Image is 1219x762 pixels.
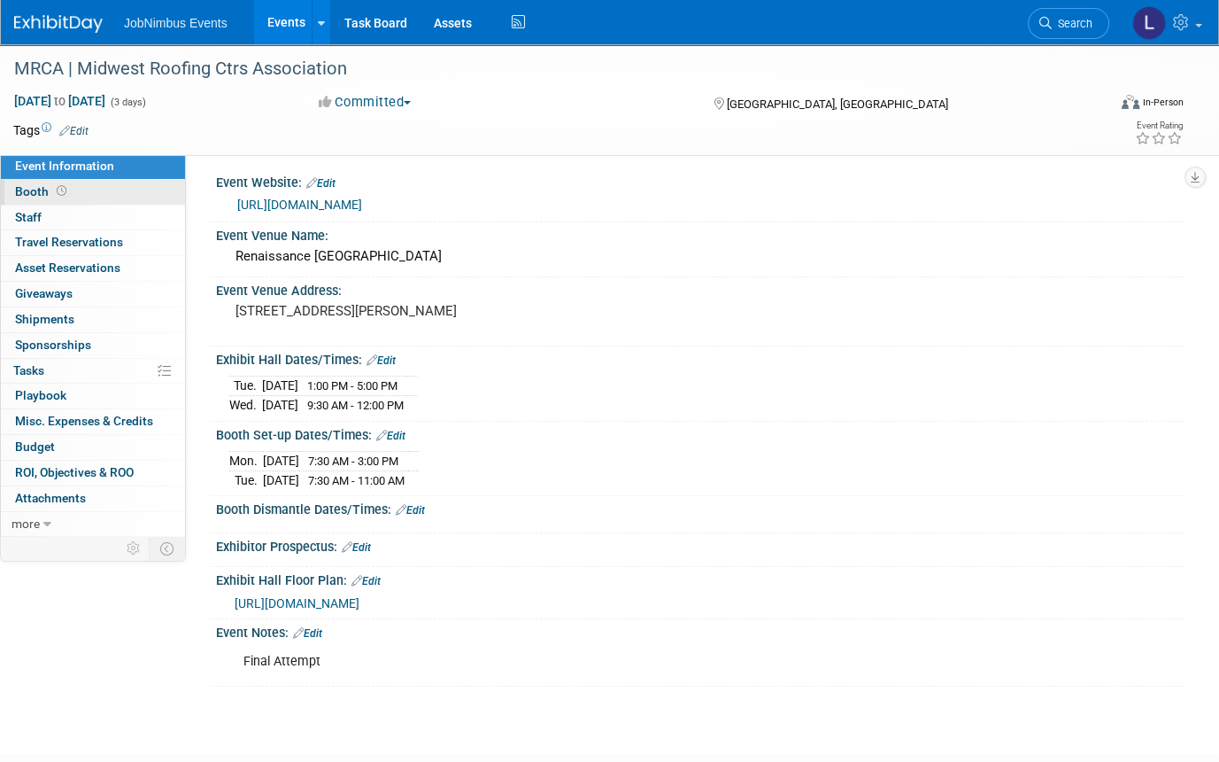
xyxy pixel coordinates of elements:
[1,282,185,307] a: Giveaways
[262,377,298,396] td: [DATE]
[342,541,371,554] a: Edit
[13,93,106,109] span: [DATE] [DATE]
[216,533,1184,556] div: Exhibitor Prospectus:
[216,169,1184,192] div: Event Website:
[1,359,185,384] a: Tasks
[15,184,70,198] span: Booth
[1135,121,1183,130] div: Event Rating
[15,439,55,454] span: Budget
[150,537,186,560] td: Toggle Event Tabs
[1,384,185,408] a: Playbook
[1,435,185,460] a: Budget
[231,644,995,680] div: Final Attempt
[307,399,404,412] span: 9:30 AM - 12:00 PM
[1,461,185,486] a: ROI, Objectives & ROO
[263,470,299,489] td: [DATE]
[59,125,89,137] a: Edit
[396,504,425,517] a: Edit
[307,379,397,393] span: 1:00 PM - 5:00 PM
[293,627,322,640] a: Edit
[51,94,68,108] span: to
[1142,96,1184,109] div: In-Person
[1,409,185,434] a: Misc. Expenses & Credits
[216,567,1184,590] div: Exhibit Hall Floor Plan:
[235,303,599,319] pre: [STREET_ADDRESS][PERSON_NAME]
[15,312,74,326] span: Shipments
[216,619,1184,642] div: Event Notes:
[229,396,262,415] td: Wed.
[216,222,1184,245] div: Event Venue Name:
[1011,92,1184,119] div: Event Format
[14,15,103,33] img: ExhibitDay
[15,260,120,275] span: Asset Reservations
[15,235,123,249] span: Travel Reservations
[229,452,263,471] td: Mon.
[1,333,185,358] a: Sponsorships
[376,430,405,442] a: Edit
[235,596,359,610] a: [URL][DOMAIN_NAME]
[15,338,91,352] span: Sponsorships
[53,184,70,198] span: Booth not reserved yet
[1,154,185,179] a: Event Information
[1052,17,1092,30] span: Search
[13,121,89,139] td: Tags
[216,422,1184,445] div: Booth Set-up Dates/Times:
[308,474,405,487] span: 7:30 AM - 11:00 AM
[15,388,66,402] span: Playbook
[15,210,42,224] span: Staff
[306,177,336,190] a: Edit
[312,93,418,112] button: Committed
[1,486,185,511] a: Attachments
[263,452,299,471] td: [DATE]
[1132,6,1166,40] img: Laly Matos
[15,159,114,173] span: Event Information
[1,512,185,537] a: more
[12,517,40,531] span: more
[308,455,398,468] span: 7:30 AM - 3:00 PM
[15,414,153,428] span: Misc. Expenses & Credits
[216,496,1184,519] div: Booth Dismantle Dates/Times:
[124,16,228,30] span: JobNimbus Events
[216,277,1184,299] div: Event Venue Address:
[119,537,150,560] td: Personalize Event Tab Strip
[1028,8,1109,39] a: Search
[229,377,262,396] td: Tue.
[15,286,73,300] span: Giveaways
[109,97,146,108] span: (3 days)
[262,396,298,415] td: [DATE]
[237,198,362,212] a: [URL][DOMAIN_NAME]
[366,354,396,367] a: Edit
[1,307,185,332] a: Shipments
[8,53,1084,85] div: MRCA | Midwest Roofing Ctrs Association
[727,97,948,111] span: [GEOGRAPHIC_DATA], [GEOGRAPHIC_DATA]
[1,206,185,230] a: Staff
[1,230,185,255] a: Travel Reservations
[1,256,185,281] a: Asset Reservations
[1122,95,1139,109] img: Format-Inperson.png
[229,243,1170,270] div: Renaissance [GEOGRAPHIC_DATA]
[1,180,185,205] a: Booth
[15,491,86,505] span: Attachments
[229,470,263,489] td: Tue.
[15,465,134,479] span: ROI, Objectives & ROO
[351,575,381,587] a: Edit
[216,346,1184,369] div: Exhibit Hall Dates/Times:
[13,363,44,377] span: Tasks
